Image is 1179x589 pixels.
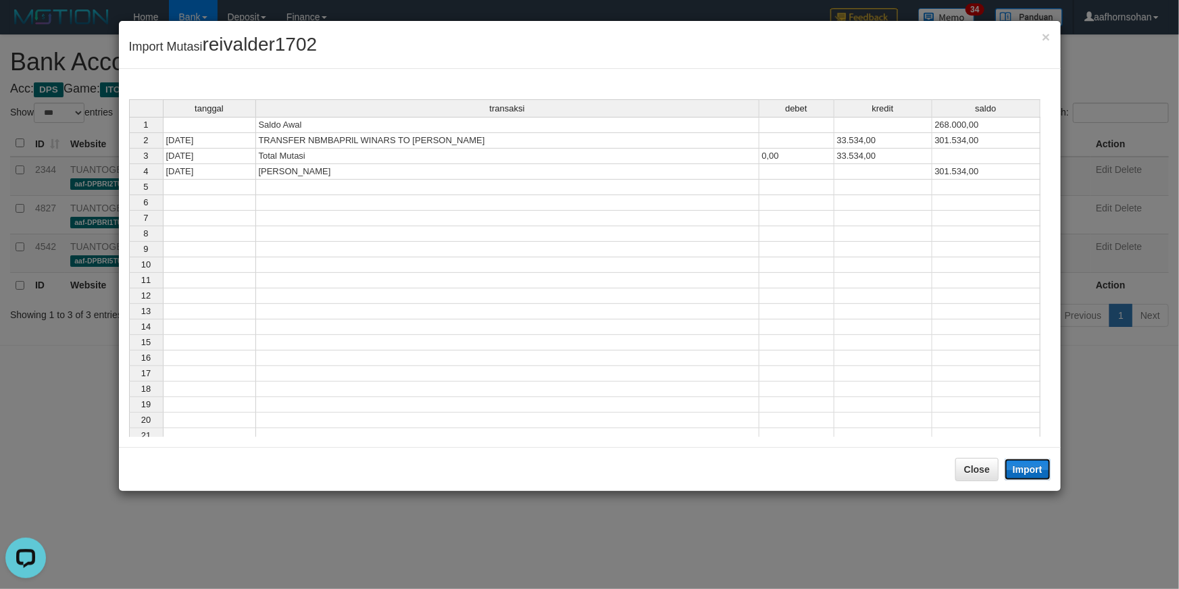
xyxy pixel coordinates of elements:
span: 19 [141,399,151,409]
td: 301.534,00 [932,133,1040,149]
td: 33.534,00 [834,133,932,149]
span: 11 [141,275,151,285]
td: Total Mutasi [256,149,759,164]
span: tanggal [195,104,224,113]
span: 2 [143,135,148,145]
span: 1 [143,120,148,130]
td: [DATE] [163,164,256,180]
td: [PERSON_NAME] [256,164,759,180]
span: 4 [143,166,148,176]
span: 3 [143,151,148,161]
span: 14 [141,322,151,332]
span: 18 [141,384,151,394]
button: Close [955,458,999,481]
span: 20 [141,415,151,425]
span: 12 [141,290,151,301]
span: 15 [141,337,151,347]
span: 9 [143,244,148,254]
span: debet [785,104,807,113]
td: Saldo Awal [256,117,759,133]
span: 5 [143,182,148,192]
span: 10 [141,259,151,270]
span: 6 [143,197,148,207]
td: TRANSFER NBMBAPRlL WINARS TO [PERSON_NAME] [256,133,759,149]
td: 268.000,00 [932,117,1040,133]
span: × [1042,29,1050,45]
span: reivalder1702 [203,34,318,55]
span: 16 [141,353,151,363]
span: transaksi [489,104,524,113]
span: 8 [143,228,148,238]
td: 0,00 [759,149,834,164]
span: saldo [975,104,996,113]
span: 7 [143,213,148,223]
span: kredit [872,104,894,113]
td: [DATE] [163,133,256,149]
button: Import [1005,459,1051,480]
span: 13 [141,306,151,316]
span: 17 [141,368,151,378]
th: Select whole grid [129,99,163,117]
td: [DATE] [163,149,256,164]
span: 21 [141,430,151,440]
button: Close [1042,30,1050,44]
button: Open LiveChat chat widget [5,5,46,46]
span: Import Mutasi [129,40,318,53]
td: 33.534,00 [834,149,932,164]
td: 301.534,00 [932,164,1040,180]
